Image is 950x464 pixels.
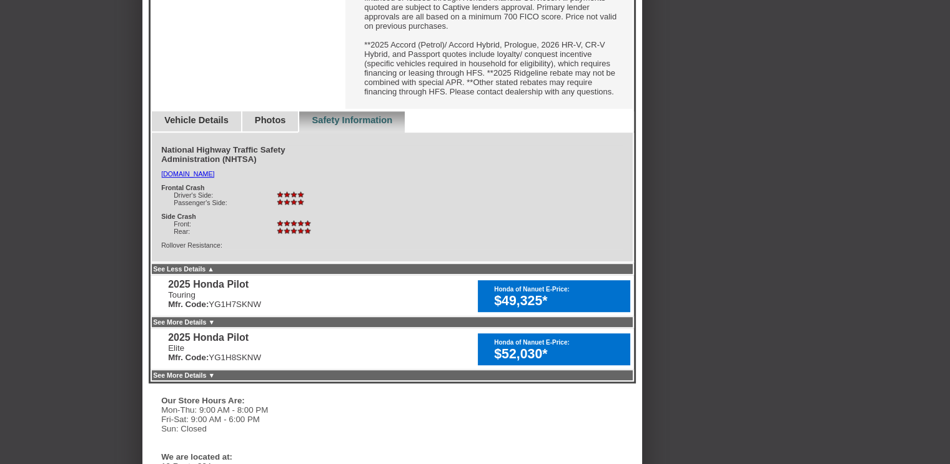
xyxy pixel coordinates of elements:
[277,191,304,198] img: icon_star_4.png
[277,220,311,226] img: icon_star_5.png
[168,343,261,362] div: Elite YG1H8SKNW
[168,300,209,309] b: Mfr. Code:
[174,199,317,206] div: Passenger's Side:
[153,371,215,379] a: See More Details ▼
[161,170,214,178] a: [DOMAIN_NAME]
[168,332,261,343] div: 2025 Honda Pilot
[161,184,317,191] div: Frontal Crash
[494,286,570,293] font: Honda of Nanuet E-Price:
[174,228,317,235] div: Rear:
[494,339,570,346] font: Honda of Nanuet E-Price:
[161,452,342,461] div: We are located at:
[174,191,317,199] div: Driver's Side:
[277,199,304,205] img: icon_star_4.png
[494,346,624,362] div: $52,030*
[164,115,229,125] a: Vehicle Details
[174,220,317,228] div: Front:
[277,228,311,234] img: icon_star_5.png
[161,241,317,249] div: Rollover Resistance:
[153,265,214,273] a: See Less Details ▲
[168,290,261,309] div: Touring YG1H7SKNW
[161,405,349,433] div: Mon-Thu: 9:00 AM - 8:00 PM Fri-Sat: 9:00 AM - 6:00 PM Sun: Closed
[161,213,317,220] div: Side Crash
[255,115,286,125] a: Photos
[312,115,392,125] a: Safety Information
[494,293,624,309] div: $49,325*
[153,318,215,326] a: See More Details ▼
[168,279,261,290] div: 2025 Honda Pilot
[161,145,317,164] div: National Highway Traffic Safety Administration (NHTSA)
[168,353,209,362] b: Mfr. Code:
[161,396,342,405] div: Our Store Hours Are:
